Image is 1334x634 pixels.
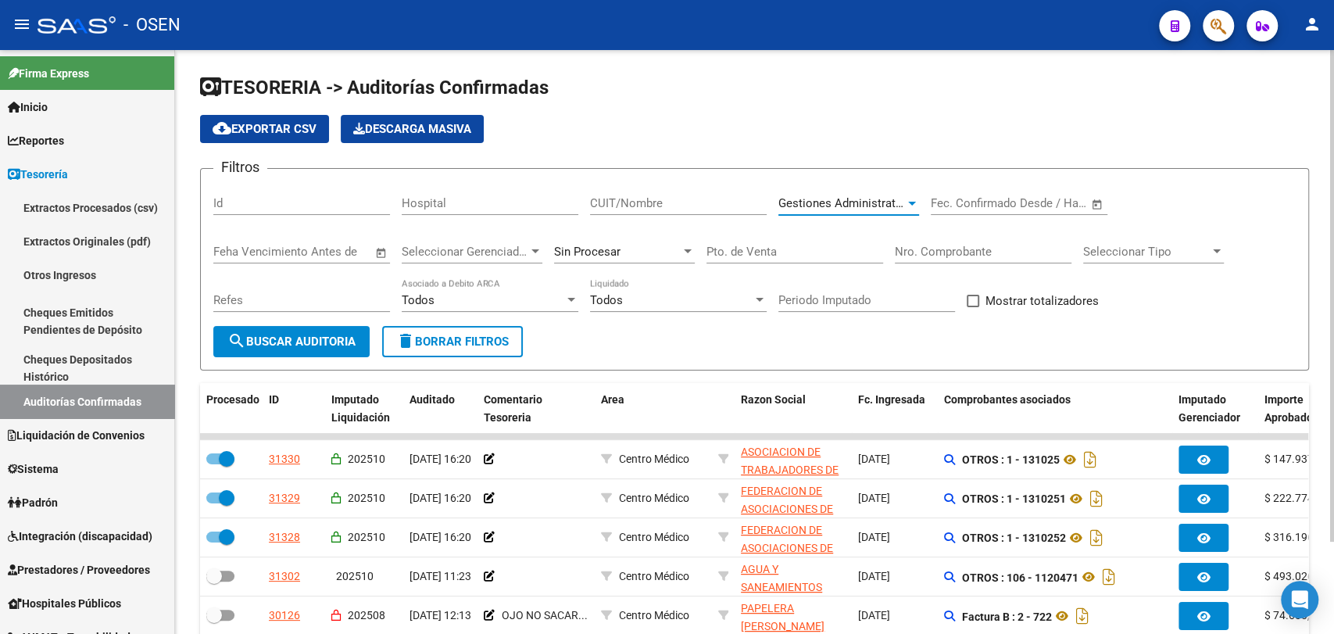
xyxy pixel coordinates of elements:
div: 31302 [269,568,300,586]
span: Auditado [409,393,455,406]
span: 202510 [348,531,385,543]
i: Descargar documento [1086,525,1107,550]
strong: OTROS : 106 - 1120471 [962,571,1078,583]
span: Integración (discapacidad) [8,528,152,545]
span: $ 316.196,69 [1264,531,1329,543]
button: Buscar Auditoria [213,326,370,357]
span: Centro Médico [619,531,689,543]
h3: Filtros [213,156,267,178]
div: - 30716736438 [741,600,846,632]
span: [DATE] [858,570,890,582]
div: Open Intercom Messenger [1281,581,1318,618]
span: Procesado [206,393,259,406]
span: Inicio [8,99,48,116]
span: Prestadores / Proveedores [8,561,150,578]
mat-icon: delete [396,331,415,350]
span: Centro Médico [619,453,689,465]
span: Padrón [8,494,58,511]
span: Razon Social [741,393,806,406]
span: Todos [402,293,435,307]
datatable-header-cell: ID [263,383,325,435]
span: ID [269,393,279,406]
datatable-header-cell: Comentario Tesoreria [477,383,595,435]
i: Descargar documento [1099,564,1119,589]
span: Seleccionar Gerenciador [402,245,528,259]
span: [DATE] 16:20 [409,492,471,504]
div: - 30546074311 [741,482,846,515]
mat-icon: cloud_download [213,119,231,138]
span: [DATE] 12:13 [409,609,471,621]
span: 202510 [336,570,374,582]
span: Todos [590,293,623,307]
span: Gestiones Administrativas y Otros [778,196,957,210]
span: FEDERACION DE ASOCIACIONES DE TRABAJADORES DE LA SANIDAD [GEOGRAPHIC_DATA] [741,485,846,568]
span: AGUA Y SANEAMIENTOS ARGENTINOS SOCIEDAD ANONIMA [741,563,845,629]
span: Hospitales Públicos [8,595,121,612]
span: [DATE] 11:23 [409,570,471,582]
span: Mostrar totalizadores [985,292,1099,310]
span: Centro Médico [619,570,689,582]
button: Descarga Masiva [341,115,484,143]
span: Borrar Filtros [396,335,509,349]
span: Sistema [8,460,59,478]
mat-icon: search [227,331,246,350]
mat-icon: person [1303,15,1321,34]
datatable-header-cell: Area [595,383,712,435]
span: Comprobantes asociados [944,393,1071,406]
div: 31330 [269,450,300,468]
input: Fecha inicio [931,196,994,210]
span: Buscar Auditoria [227,335,356,349]
span: Firma Express [8,65,89,82]
strong: OTROS : 1 - 131025 [962,453,1060,466]
datatable-header-cell: Auditado [403,383,477,435]
datatable-header-cell: Imputado Gerenciador [1172,383,1258,435]
datatable-header-cell: Procesado [200,383,263,435]
span: $ 493.026,37 [1264,570,1329,582]
span: 202510 [348,453,385,465]
datatable-header-cell: Comprobantes asociados [938,383,1172,435]
span: $ 147.937,03 [1264,453,1329,465]
span: 202508 [348,609,385,621]
div: 30126 [269,607,300,625]
span: [DATE] 16:20 [409,453,471,465]
span: Reportes [8,132,64,149]
span: Fc. Ingresada [858,393,925,406]
i: Descargar documento [1086,486,1107,511]
span: TESORERIA -> Auditorías Confirmadas [200,77,549,99]
span: Importe Aprobado [1264,393,1313,424]
button: Open calendar [1089,195,1107,213]
span: ASOCIACION DE TRABAJADORES DE LA SANIDAD [GEOGRAPHIC_DATA] FILIAL [GEOGRAPHIC_DATA] [741,446,846,547]
span: - OSEN [123,8,181,42]
span: Tesorería [8,166,68,183]
span: [DATE] [858,453,890,465]
datatable-header-cell: Razon Social [735,383,852,435]
button: Borrar Filtros [382,326,523,357]
div: - 30546074311 [741,521,846,554]
span: Sin Procesar [554,245,621,259]
span: Seleccionar Tipo [1083,245,1210,259]
span: Imputado Liquidación [331,393,390,424]
input: Fecha fin [1008,196,1084,210]
span: $ 222.774,83 [1264,492,1329,504]
span: [DATE] [858,531,890,543]
span: Comentario Tesoreria [484,393,542,424]
div: - 30545879375 [741,443,846,476]
span: Centro Médico [619,492,689,504]
span: OJO NO SACAR... [502,609,588,621]
datatable-header-cell: Fc. Ingresada [852,383,938,435]
div: 31329 [269,489,300,507]
div: 31328 [269,528,300,546]
mat-icon: menu [13,15,31,34]
span: Liquidación de Convenios [8,427,145,444]
span: $ 74.600,10 [1264,609,1322,621]
span: Centro Médico [619,609,689,621]
datatable-header-cell: Imputado Liquidación [325,383,403,435]
span: [DATE] [858,609,890,621]
span: Area [601,393,624,406]
strong: OTROS : 1 - 1310251 [962,493,1066,505]
span: Imputado Gerenciador [1178,393,1240,424]
span: 202510 [348,492,385,504]
button: Open calendar [373,244,391,262]
strong: Factura B : 2 - 722 [962,610,1052,622]
strong: OTROS : 1 - 1310252 [962,532,1066,544]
